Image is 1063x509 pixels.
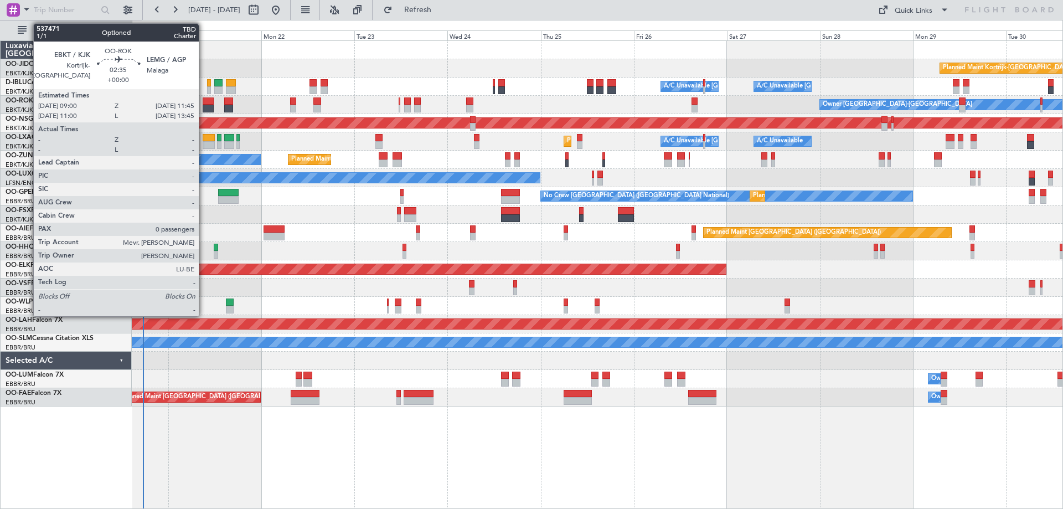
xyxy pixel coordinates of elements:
a: OO-HHOFalcon 8X [6,244,65,250]
span: [DATE] - [DATE] [188,5,240,15]
span: OO-AIE [6,225,29,232]
a: LFSN/ENC [6,179,36,187]
div: Mon 22 [261,30,354,40]
span: OO-JID [6,61,29,68]
span: Refresh [395,6,441,14]
a: EBBR/BRU [6,380,35,388]
a: OO-LXACessna Citation CJ4 [6,134,93,141]
div: Sun 21 [168,30,261,40]
span: OO-GPE [6,189,32,196]
button: Refresh [378,1,445,19]
div: [DATE] [134,22,153,32]
span: D-IBLU [6,79,27,86]
a: EBKT/KJK [6,106,33,114]
a: OO-LUMFalcon 7X [6,372,64,378]
a: OO-FAEFalcon 7X [6,390,61,397]
span: OO-ZUN [6,152,33,159]
a: EBBR/BRU [6,398,35,407]
div: A/C Unavailable [757,133,803,150]
span: All Aircraft [29,27,117,34]
div: Planned Maint [GEOGRAPHIC_DATA] ([GEOGRAPHIC_DATA] National) [121,389,321,405]
a: OO-WLPGlobal 5500 [6,299,70,305]
a: OO-AIEFalcon 7X [6,225,60,232]
a: EBBR/BRU [6,325,35,333]
a: OO-JIDCessna CJ1 525 [6,61,78,68]
a: EBBR/BRU [6,289,35,297]
a: OO-VSFFalcon 8X [6,280,61,287]
a: EBBR/BRU [6,234,35,242]
a: OO-FSXFalcon 7X [6,207,61,214]
a: D-IBLUCessna Citation M2 [6,79,87,86]
a: OO-ROKCessna Citation CJ4 [6,97,95,104]
a: OO-LAHFalcon 7X [6,317,63,323]
a: OO-NSGCessna Citation CJ4 [6,116,95,122]
div: A/C Unavailable [GEOGRAPHIC_DATA] ([GEOGRAPHIC_DATA] National) [664,133,870,150]
span: OO-HHO [6,244,34,250]
a: OO-ELKFalcon 8X [6,262,61,269]
input: Trip Number [34,2,97,18]
a: EBKT/KJK [6,161,33,169]
a: EBBR/BRU [6,307,35,315]
button: Quick Links [873,1,954,19]
button: All Aircraft [12,22,120,39]
a: OO-LUXCessna Citation CJ4 [6,171,93,177]
div: Owner Melsbroek Air Base [931,371,1007,387]
a: EBBR/BRU [6,270,35,279]
a: EBBR/BRU [6,343,35,352]
div: A/C Unavailable [GEOGRAPHIC_DATA]-[GEOGRAPHIC_DATA] [757,78,933,95]
div: Fri 26 [634,30,727,40]
a: EBBR/BRU [6,197,35,205]
span: OO-LAH [6,317,32,323]
span: OO-FSX [6,207,31,214]
a: EBKT/KJK [6,69,33,78]
div: Owner Melsbroek Air Base [931,389,1007,405]
a: EBKT/KJK [6,124,33,132]
div: Mon 29 [913,30,1006,40]
span: OO-SLM [6,335,32,342]
span: OO-LUM [6,372,33,378]
a: EBKT/KJK [6,215,33,224]
div: Sat 27 [727,30,820,40]
div: Quick Links [895,6,932,17]
div: No Crew [GEOGRAPHIC_DATA] ([GEOGRAPHIC_DATA] National) [544,188,729,204]
span: OO-NSG [6,116,33,122]
span: OO-ROK [6,97,33,104]
a: EBBR/BRU [6,252,35,260]
span: OO-ELK [6,262,30,269]
span: OO-LUX [6,171,32,177]
span: OO-WLP [6,299,33,305]
a: OO-GPEFalcon 900EX EASy II [6,189,97,196]
div: Planned Maint Kortrijk-[GEOGRAPHIC_DATA] [291,151,420,168]
div: Tue 23 [354,30,447,40]
div: Sun 28 [820,30,913,40]
div: Planned Maint [GEOGRAPHIC_DATA] ([GEOGRAPHIC_DATA]) [706,224,881,241]
span: OO-VSF [6,280,31,287]
div: Wed 24 [447,30,540,40]
span: OO-LXA [6,134,32,141]
div: Planned Maint [GEOGRAPHIC_DATA] ([GEOGRAPHIC_DATA] National) [753,188,953,204]
div: A/C Unavailable [GEOGRAPHIC_DATA] ([GEOGRAPHIC_DATA] National) [664,78,870,95]
a: OO-ZUNCessna Citation CJ4 [6,152,95,159]
a: EBKT/KJK [6,142,33,151]
a: EBKT/KJK [6,88,33,96]
div: Owner [GEOGRAPHIC_DATA]-[GEOGRAPHIC_DATA] [823,96,972,113]
a: OO-SLMCessna Citation XLS [6,335,94,342]
span: OO-FAE [6,390,31,397]
div: Thu 25 [541,30,634,40]
div: Planned Maint Kortrijk-[GEOGRAPHIC_DATA] [567,133,696,150]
